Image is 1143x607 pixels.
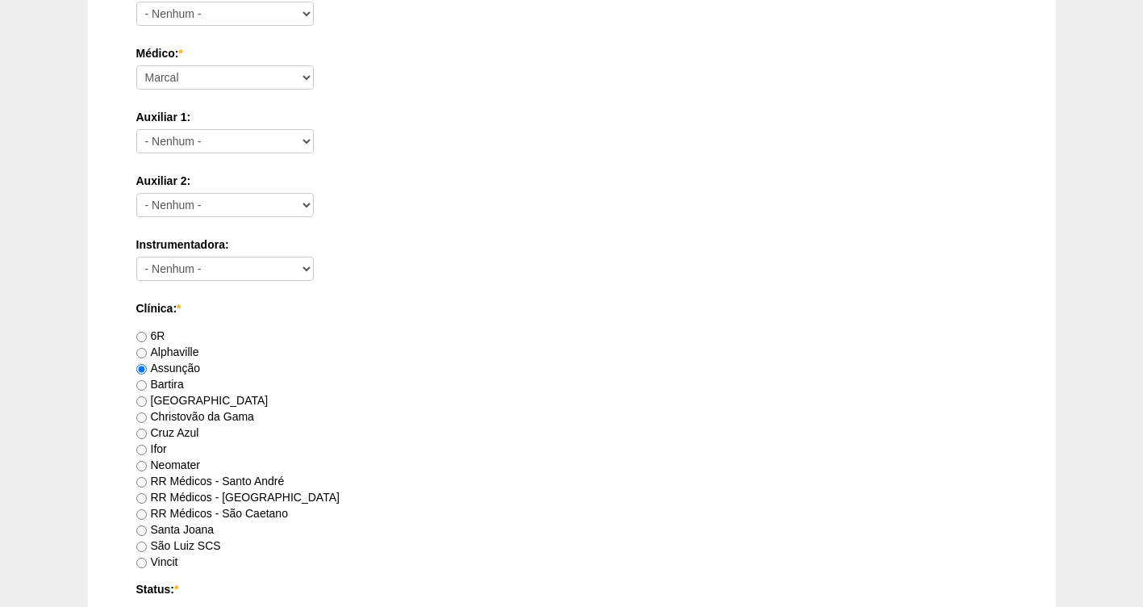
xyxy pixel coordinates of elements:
label: Alphaville [136,345,199,358]
input: São Luiz SCS [136,542,147,552]
label: Assunção [136,362,200,375]
span: Este campo é obrigatório. [174,583,178,596]
input: Ifor [136,445,147,455]
label: São Luiz SCS [136,539,221,552]
label: Clínica: [136,300,1007,316]
label: RR Médicos - São Caetano [136,507,288,520]
label: Auxiliar 1: [136,109,1007,125]
label: [GEOGRAPHIC_DATA] [136,394,269,407]
input: RR Médicos - São Caetano [136,509,147,520]
label: Instrumentadora: [136,237,1007,253]
label: Bartira [136,378,184,391]
input: Vincit [136,558,147,568]
label: Christovão da Gama [136,410,254,423]
label: RR Médicos - Santo André [136,475,285,488]
label: Neomater [136,458,200,471]
input: RR Médicos - Santo André [136,477,147,488]
input: Cruz Azul [136,429,147,439]
input: Assunção [136,364,147,375]
input: RR Médicos - [GEOGRAPHIC_DATA] [136,493,147,504]
input: 6R [136,332,147,342]
input: Santa Joana [136,525,147,536]
label: Cruz Azul [136,426,199,439]
input: Alphaville [136,348,147,358]
input: Christovão da Gama [136,412,147,423]
span: Este campo é obrigatório. [178,47,182,60]
label: Auxiliar 2: [136,173,1007,189]
input: Bartira [136,380,147,391]
label: Santa Joana [136,523,215,536]
label: Médico: [136,45,1007,61]
span: Este campo é obrigatório. [177,302,181,315]
input: Neomater [136,461,147,471]
label: Vincit [136,555,178,568]
label: Status: [136,581,1007,597]
label: 6R [136,329,165,342]
label: Ifor [136,442,167,455]
label: RR Médicos - [GEOGRAPHIC_DATA] [136,491,340,504]
input: [GEOGRAPHIC_DATA] [136,396,147,407]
